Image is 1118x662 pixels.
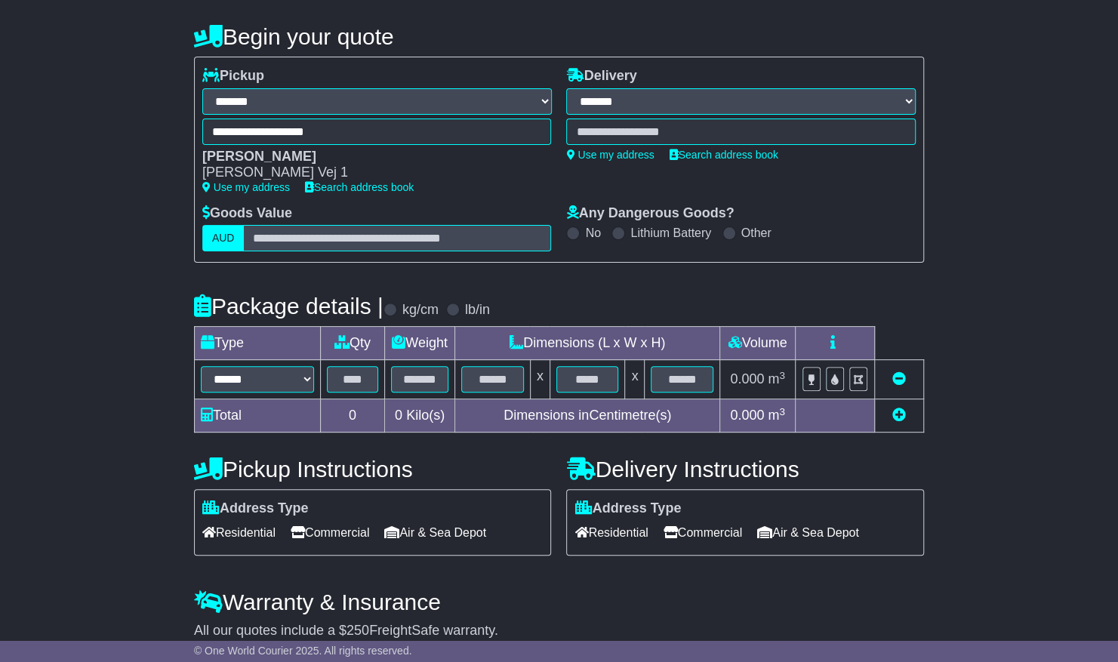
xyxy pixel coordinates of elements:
div: [PERSON_NAME] Vej 1 [202,165,537,181]
span: Air & Sea Depot [384,521,486,544]
td: Dimensions (L x W x H) [455,327,720,360]
label: AUD [202,225,245,251]
h4: Delivery Instructions [566,457,924,482]
span: 0.000 [730,371,764,386]
a: Add new item [892,408,906,423]
sup: 3 [779,370,785,381]
label: lb/in [465,302,490,319]
span: Residential [202,521,276,544]
td: Dimensions in Centimetre(s) [455,399,720,433]
h4: Begin your quote [194,24,924,49]
a: Search address book [670,149,778,161]
a: Use my address [566,149,654,161]
td: Total [194,399,320,433]
td: x [625,360,645,399]
span: 250 [346,623,369,638]
h4: Package details | [194,294,383,319]
td: x [530,360,550,399]
span: Commercial [664,521,742,544]
label: Lithium Battery [630,226,711,240]
h4: Pickup Instructions [194,457,552,482]
td: 0 [320,399,384,433]
label: Any Dangerous Goods? [566,205,734,222]
a: Remove this item [892,371,906,386]
span: 0 [395,408,402,423]
td: Type [194,327,320,360]
h4: Warranty & Insurance [194,590,924,614]
span: Air & Sea Depot [757,521,859,544]
span: m [768,371,785,386]
span: Commercial [291,521,369,544]
div: All our quotes include a $ FreightSafe warranty. [194,623,924,639]
td: Volume [720,327,796,360]
label: No [585,226,600,240]
label: Address Type [574,500,681,517]
label: Delivery [566,68,636,85]
a: Use my address [202,181,290,193]
a: Search address book [305,181,414,193]
td: Qty [320,327,384,360]
td: Kilo(s) [384,399,454,433]
div: [PERSON_NAME] [202,149,537,165]
span: m [768,408,785,423]
td: Weight [384,327,454,360]
label: kg/cm [402,302,439,319]
label: Pickup [202,68,264,85]
sup: 3 [779,406,785,417]
label: Goods Value [202,205,292,222]
label: Other [741,226,772,240]
span: Residential [574,521,648,544]
span: 0.000 [730,408,764,423]
span: © One World Courier 2025. All rights reserved. [194,645,412,657]
label: Address Type [202,500,309,517]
